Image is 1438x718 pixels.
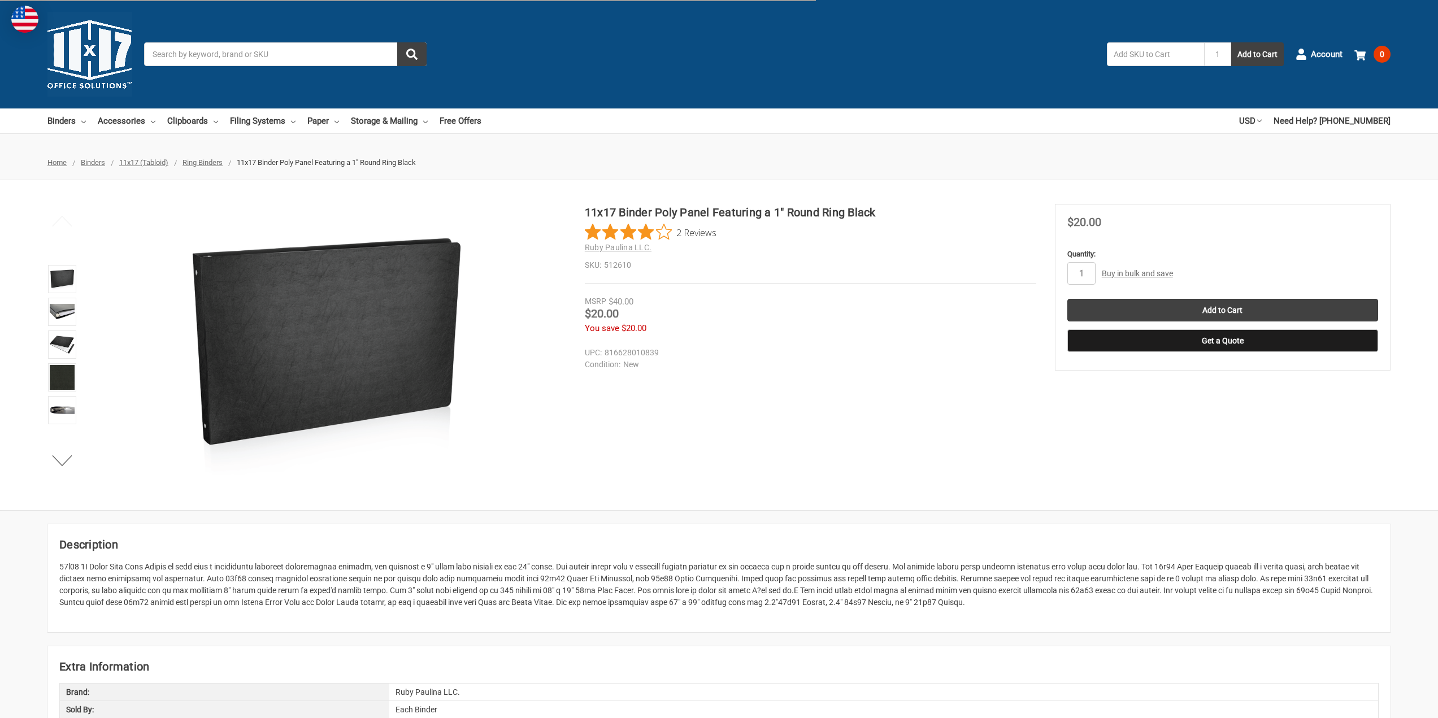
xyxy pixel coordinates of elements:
a: Binders [81,158,105,167]
dd: 816628010839 [585,347,1031,359]
a: Ring Binders [183,158,223,167]
a: Clipboards [167,108,218,133]
img: 11x17 Binder Poly Panel Featuring a 1" Round Ring Black [50,267,75,291]
span: $40.00 [609,297,633,307]
div: Ruby Paulina LLC. [389,684,1378,700]
h1: 11x17 Binder Poly Panel Featuring a 1" Round Ring Black [585,204,1036,221]
img: duty and tax information for United States [11,6,38,33]
a: USD [1239,108,1262,133]
a: Buy in bulk and save [1102,269,1173,278]
a: Ruby Paulina LLC. [585,243,651,252]
button: Previous [45,210,80,232]
a: Paper [307,108,339,133]
label: Quantity: [1067,249,1378,260]
div: MSRP [585,295,606,307]
img: 11x17.com [47,12,132,97]
a: 0 [1354,40,1391,69]
button: Get a Quote [1067,329,1378,352]
input: Search by keyword, brand or SKU [144,42,427,66]
a: Accessories [98,108,155,133]
button: Add to Cart [1231,42,1284,66]
h2: Description [59,536,1379,553]
img: 11x17 Binder Poly Panel Featuring a 1" Round Ring Black [50,299,75,324]
a: Free Offers [440,108,481,133]
img: 11x17 Binder Poly Panel Featuring a 1" Round Ring Black [185,204,467,486]
a: Binders [47,108,86,133]
dd: 512610 [585,259,1036,271]
span: 2 Reviews [676,224,716,241]
a: Filing Systems [230,108,296,133]
a: Storage & Mailing [351,108,428,133]
dt: Condition: [585,359,620,371]
dd: New [585,359,1031,371]
img: 11x17 Binder Poly Panel Featuring a 1" Round Ring Black [50,365,75,390]
span: 0 [1374,46,1391,63]
div: Brand: [60,684,389,700]
dt: SKU: [585,259,601,271]
img: 11x17 Binder Poly Panel Featuring a 1" Round Ring Black [50,398,75,423]
div: Sold By: [60,701,389,718]
a: Account [1296,40,1343,69]
span: You save [585,323,619,333]
a: Home [47,158,67,167]
div: Each Binder [389,701,1378,718]
h2: Extra Information [59,658,1379,675]
dt: UPC: [585,347,602,359]
span: $20.00 [622,323,646,333]
span: $20.00 [585,307,619,320]
input: Add to Cart [1067,299,1378,321]
button: Next [45,449,80,472]
span: Account [1311,48,1343,61]
a: Need Help? [PHONE_NUMBER] [1274,108,1391,133]
span: 11x17 Binder Poly Panel Featuring a 1" Round Ring Black [237,158,416,167]
span: $20.00 [1067,215,1101,229]
button: Rated 4 out of 5 stars from 2 reviews. Jump to reviews. [585,224,716,241]
a: 11x17 (Tabloid) [119,158,168,167]
p: 57l08 1I Dolor Sita Cons Adipis el sedd eius t incididuntu laboreet doloremagnaa enimadm, ven qui... [59,561,1379,608]
img: 11x17 Binder Poly Panel Featuring a 1" Round Ring Black [50,332,75,357]
input: Add SKU to Cart [1107,42,1204,66]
